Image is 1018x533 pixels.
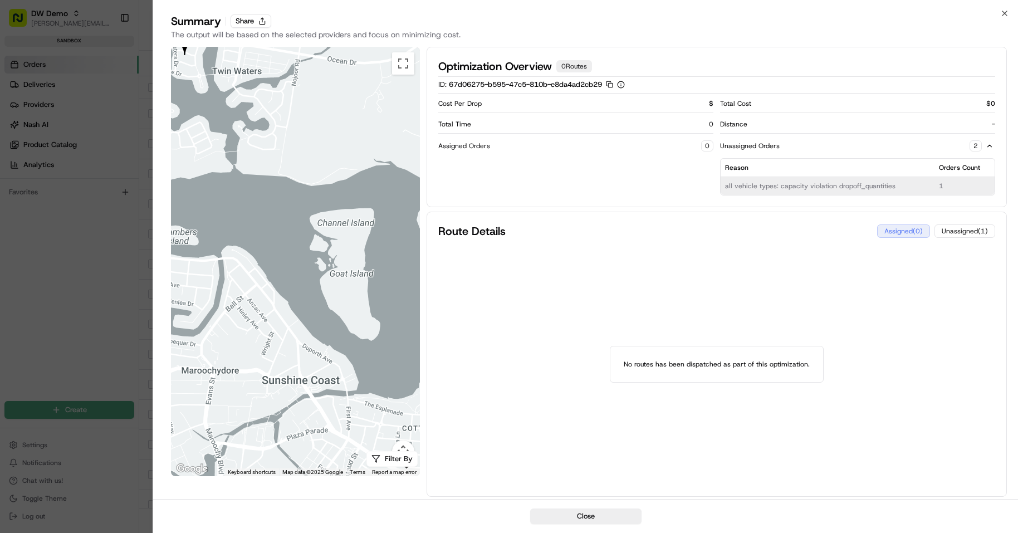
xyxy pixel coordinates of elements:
[709,120,713,129] div: 0
[173,142,203,155] button: See all
[29,71,184,83] input: Clear
[11,144,75,153] div: Past conversations
[174,462,211,476] img: Google
[11,11,33,33] img: Nash
[877,224,930,238] button: Assigned(0)
[530,508,642,524] button: Close
[438,80,447,89] span: ID:
[934,159,995,177] th: Orders Count
[438,223,506,239] h2: Route Details
[701,140,713,151] div: 0
[92,172,96,181] span: •
[721,177,935,195] td: all vehicle types: capacity violation dropoff_quantities
[721,159,935,177] th: Reason
[934,224,995,238] button: Unassigned(1)
[23,106,43,126] img: 2790269178180_0ac78f153ef27d6c0503_72.jpg
[50,106,183,117] div: Start new chat
[228,468,276,476] button: Keyboard shortcuts
[22,218,85,229] span: Knowledge Base
[934,177,995,195] td: 1
[105,218,179,229] span: API Documentation
[392,441,414,463] button: Map camera controls
[111,246,135,254] span: Pylon
[720,120,747,129] p: Distance
[90,214,183,234] a: 💻API Documentation
[171,13,221,29] div: Summary
[231,14,271,28] button: Share
[50,117,153,126] div: We're available if you need us!
[189,109,203,123] button: Start new chat
[94,219,103,228] div: 💻
[282,469,343,475] span: Map data ©2025 Google
[720,99,751,108] p: Total Cost
[171,29,1000,40] div: The output will be based on the selected providers and focus on minimizing cost.
[22,173,31,182] img: 1736555255976-a54dd68f-1ca7-489b-9aae-adbdc363a1c4
[709,99,713,108] p: $
[7,214,90,234] a: 📗Knowledge Base
[610,346,824,383] div: No routes has been dispatched as part of this optimization.
[35,172,90,181] span: [PERSON_NAME]
[556,60,592,72] div: 0 Routes
[174,462,211,476] a: Open this area in Google Maps (opens a new window)
[11,219,20,228] div: 📗
[438,58,552,74] span: Optimization Overview
[11,44,203,62] p: Welcome 👋
[11,106,31,126] img: 1736555255976-a54dd68f-1ca7-489b-9aae-adbdc363a1c4
[438,99,482,108] p: Cost Per Drop
[366,451,418,467] button: Filter By
[350,469,365,475] a: Terms (opens in new tab)
[992,120,995,129] div: -
[449,80,602,89] span: 67d06275-b595-47c5-810b-e8da4ad2cb29
[392,52,414,75] button: Toggle fullscreen view
[970,140,982,151] div: 2
[372,469,417,475] a: Report a map error
[11,162,29,179] img: Ben Goodger
[438,120,471,129] p: Total Time
[99,172,121,181] span: [DATE]
[366,451,418,467] button: Filter By
[720,141,780,150] p: Unassigned Orders
[438,141,490,150] p: Assigned Orders
[986,99,995,108] p: $ 0
[79,245,135,254] a: Powered byPylon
